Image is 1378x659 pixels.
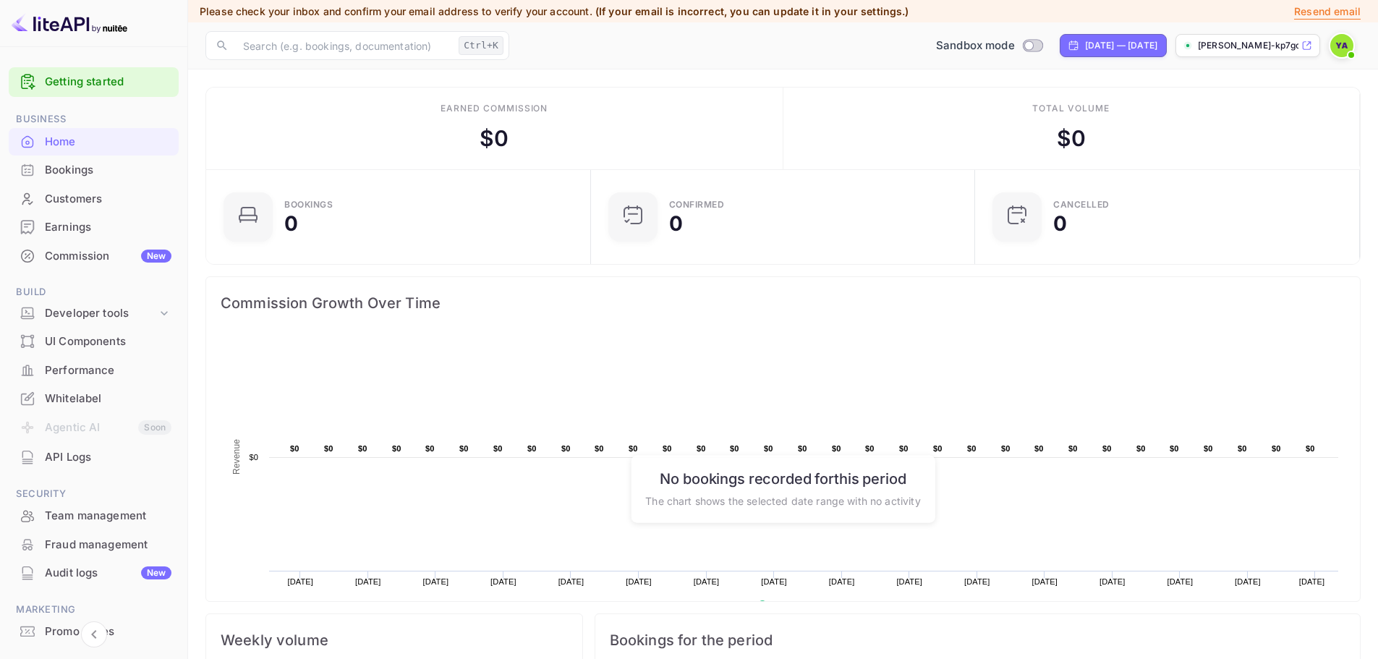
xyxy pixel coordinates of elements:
[45,134,171,150] div: Home
[12,12,127,35] img: LiteAPI logo
[9,443,179,470] a: API Logs
[1204,444,1213,453] text: $0
[9,502,179,530] div: Team management
[1330,34,1353,57] img: Yariv Adin
[967,444,977,453] text: $0
[9,531,179,558] a: Fraud management
[45,624,171,640] div: Promo codes
[9,531,179,559] div: Fraud management
[964,577,990,586] text: [DATE]
[480,122,509,155] div: $ 0
[9,213,179,242] div: Earnings
[9,185,179,213] div: Customers
[1001,444,1011,453] text: $0
[249,453,258,462] text: $0
[626,577,652,586] text: [DATE]
[490,577,516,586] text: [DATE]
[9,284,179,300] span: Build
[9,502,179,529] a: Team management
[1168,577,1194,586] text: [DATE]
[9,301,179,326] div: Developer tools
[1102,444,1112,453] text: $0
[9,443,179,472] div: API Logs
[45,565,171,582] div: Audit logs
[9,559,179,586] a: Audit logsNew
[1235,577,1261,586] text: [DATE]
[493,444,503,453] text: $0
[772,600,809,611] text: Revenue
[290,444,299,453] text: $0
[141,250,171,263] div: New
[9,111,179,127] span: Business
[1032,102,1110,115] div: Total volume
[45,333,171,350] div: UI Components
[764,444,773,453] text: $0
[669,200,725,209] div: Confirmed
[933,444,943,453] text: $0
[865,444,875,453] text: $0
[1238,444,1247,453] text: $0
[9,156,179,184] div: Bookings
[561,444,571,453] text: $0
[45,391,171,407] div: Whitelabel
[645,493,920,508] p: The chart shows the selected date range with no activity
[45,305,157,322] div: Developer tools
[663,444,672,453] text: $0
[1299,577,1325,586] text: [DATE]
[287,577,313,586] text: [DATE]
[9,67,179,97] div: Getting started
[798,444,807,453] text: $0
[45,508,171,524] div: Team management
[45,74,171,90] a: Getting started
[9,242,179,271] div: CommissionNew
[936,38,1015,54] span: Sandbox mode
[392,444,401,453] text: $0
[45,162,171,179] div: Bookings
[141,566,171,579] div: New
[1053,213,1067,234] div: 0
[730,444,739,453] text: $0
[9,128,179,155] a: Home
[1198,39,1298,52] p: [PERSON_NAME]-kp7go.[PERSON_NAME]...
[1085,39,1157,52] div: [DATE] — [DATE]
[9,486,179,502] span: Security
[45,248,171,265] div: Commission
[1053,200,1110,209] div: CANCELLED
[1170,444,1179,453] text: $0
[558,577,584,586] text: [DATE]
[200,5,592,17] span: Please check your inbox and confirm your email address to verify your account.
[1068,444,1078,453] text: $0
[9,185,179,212] a: Customers
[1294,4,1361,20] p: Resend email
[1057,122,1086,155] div: $ 0
[423,577,449,586] text: [DATE]
[355,577,381,586] text: [DATE]
[9,328,179,354] a: UI Components
[829,577,855,586] text: [DATE]
[610,629,1345,652] span: Bookings for the period
[9,618,179,646] div: Promo codes
[9,128,179,156] div: Home
[81,621,107,647] button: Collapse navigation
[595,5,909,17] span: (If your email is incorrect, you can update it in your settings.)
[896,577,922,586] text: [DATE]
[441,102,548,115] div: Earned commission
[629,444,638,453] text: $0
[9,156,179,183] a: Bookings
[9,242,179,269] a: CommissionNew
[930,38,1048,54] div: Switch to Production mode
[231,439,242,475] text: Revenue
[459,36,503,55] div: Ctrl+K
[1306,444,1315,453] text: $0
[761,577,787,586] text: [DATE]
[358,444,367,453] text: $0
[9,618,179,645] a: Promo codes
[669,213,683,234] div: 0
[9,357,179,385] div: Performance
[284,200,333,209] div: Bookings
[527,444,537,453] text: $0
[694,577,720,586] text: [DATE]
[899,444,909,453] text: $0
[9,385,179,412] a: Whitelabel
[1034,444,1044,453] text: $0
